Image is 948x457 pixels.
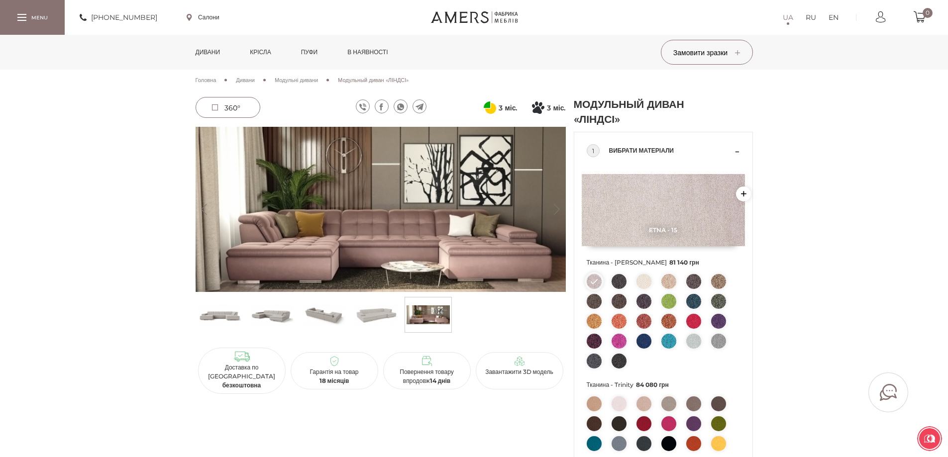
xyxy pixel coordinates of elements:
span: 84 080 грн [636,381,669,388]
span: 360° [224,103,240,112]
span: 81 140 грн [669,259,699,266]
a: Пуфи [294,35,325,70]
div: 1 [587,144,600,157]
a: whatsapp [394,99,408,113]
span: Etna - 15 [582,226,745,234]
img: Модульный диван «ЛІНДСІ» s-1 [250,300,293,330]
a: telegram [413,99,426,113]
p: Завантажити 3D модель [480,367,559,376]
a: viber [356,99,370,113]
p: Гарантія на товар [295,367,374,385]
img: Модульный диван «ЛІНДСІ» s-2 [302,300,345,330]
img: Etna - 15 [582,174,745,246]
span: Замовити зразки [673,48,740,57]
a: Дивани [236,76,255,85]
a: Модульні дивани [275,76,318,85]
span: 3 міс. [547,102,565,114]
p: Доставка по [GEOGRAPHIC_DATA] [202,363,282,390]
a: UA [783,11,793,23]
img: s_ [407,300,450,330]
a: RU [806,11,816,23]
a: 360° [196,97,260,118]
b: безкоштовна [222,381,261,389]
b: 18 місяців [319,377,349,384]
a: Головна [196,76,216,85]
span: Модульні дивани [275,77,318,84]
button: Previous [196,204,213,215]
svg: Оплата частинами від ПриватБанку [484,101,496,114]
span: Дивани [236,77,255,84]
a: Крісла [242,35,278,70]
h1: Модульный диван «ЛІНДСІ» [574,97,688,127]
button: Next [548,204,566,215]
span: 3 міс. [499,102,517,114]
span: Тканина - [PERSON_NAME] [587,256,740,269]
b: 14 днів [430,377,451,384]
a: Салони [187,13,219,22]
a: EN [829,11,839,23]
a: facebook [375,99,389,113]
button: Замовити зразки [661,40,753,65]
a: Дивани [188,35,228,70]
span: Вибрати матеріали [609,145,733,157]
a: в наявності [340,35,395,70]
span: Тканина - Trinity [587,378,740,391]
p: Повернення товару впродовж [387,367,467,385]
img: Модульный диван «ЛІНДСІ» s-0 [198,300,241,330]
a: [PHONE_NUMBER] [80,11,157,23]
img: Модульный диван «ЛІНДСІ» s-3 [354,300,398,330]
svg: Покупка частинами від Монобанку [532,101,544,114]
span: Головна [196,77,216,84]
span: 0 [923,8,933,18]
